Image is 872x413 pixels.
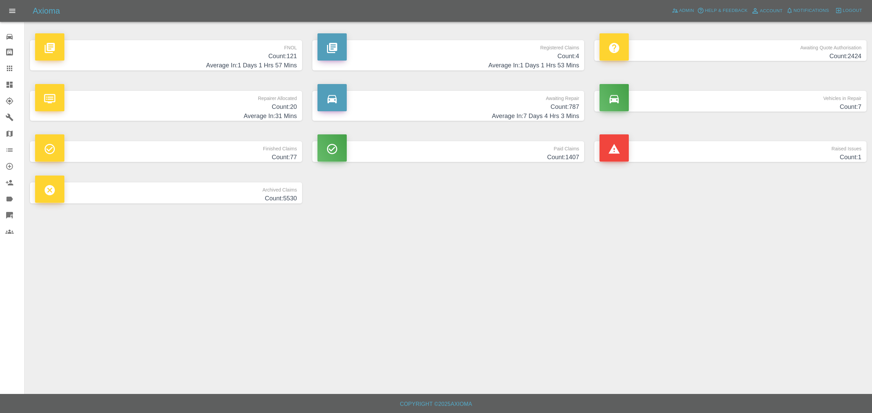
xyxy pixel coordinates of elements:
[317,52,579,61] h4: Count: 4
[317,141,579,153] p: Paid Claims
[599,153,861,162] h4: Count: 1
[599,40,861,52] p: Awaiting Quote Authorisation
[312,91,585,121] a: Awaiting RepairCount:787Average In:7 Days 4 Hrs 3 Mins
[35,102,297,112] h4: Count: 20
[35,61,297,70] h4: Average In: 1 Days 1 Hrs 57 Mins
[749,5,784,16] a: Account
[317,112,579,121] h4: Average In: 7 Days 4 Hrs 3 Mins
[679,7,694,15] span: Admin
[4,3,20,19] button: Open drawer
[834,5,864,16] button: Logout
[599,52,861,61] h4: Count: 2424
[35,112,297,121] h4: Average In: 31 Mins
[594,40,867,61] a: Awaiting Quote AuthorisationCount:2424
[35,141,297,153] p: Finished Claims
[35,91,297,102] p: Repairer Allocated
[784,5,831,16] button: Notifications
[35,194,297,203] h4: Count: 5530
[317,153,579,162] h4: Count: 1407
[317,61,579,70] h4: Average In: 1 Days 1 Hrs 53 Mins
[35,40,297,52] p: FNOL
[599,141,861,153] p: Raised Issues
[30,91,302,121] a: Repairer AllocatedCount:20Average In:31 Mins
[5,399,867,409] h6: Copyright © 2025 Axioma
[317,40,579,52] p: Registered Claims
[30,182,302,203] a: Archived ClaimsCount:5530
[594,91,867,112] a: Vehicles in RepairCount:7
[599,91,861,102] p: Vehicles in Repair
[30,141,302,162] a: Finished ClaimsCount:77
[312,141,585,162] a: Paid ClaimsCount:1407
[594,141,867,162] a: Raised IssuesCount:1
[670,5,696,16] a: Admin
[35,182,297,194] p: Archived Claims
[696,5,749,16] button: Help & Feedback
[35,153,297,162] h4: Count: 77
[317,102,579,112] h4: Count: 787
[30,40,302,70] a: FNOLCount:121Average In:1 Days 1 Hrs 57 Mins
[35,52,297,61] h4: Count: 121
[843,7,862,15] span: Logout
[794,7,829,15] span: Notifications
[599,102,861,112] h4: Count: 7
[312,40,585,70] a: Registered ClaimsCount:4Average In:1 Days 1 Hrs 53 Mins
[760,7,783,15] span: Account
[317,91,579,102] p: Awaiting Repair
[705,7,747,15] span: Help & Feedback
[33,5,60,16] h5: Axioma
